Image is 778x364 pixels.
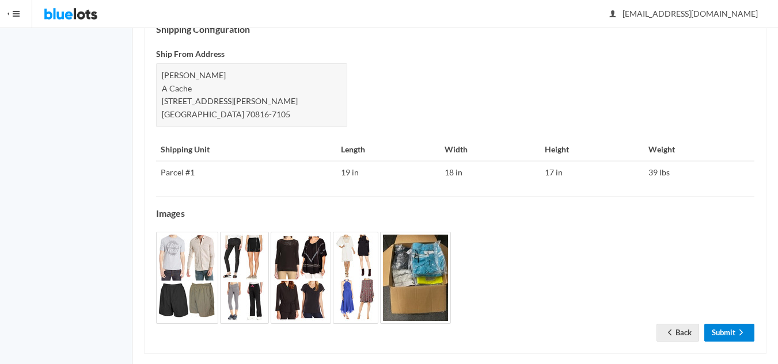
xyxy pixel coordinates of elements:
th: Length [336,139,440,162]
div: [PERSON_NAME] A Cache [STREET_ADDRESS][PERSON_NAME] [GEOGRAPHIC_DATA] 70816-7105 [156,63,347,127]
img: 944d07de-e670-42cf-be30-6f31017b5832-1744407571.jpg [380,232,451,324]
h4: Images [156,208,754,219]
th: Shipping Unit [156,139,336,162]
td: 18 in [440,161,540,184]
img: 650251bb-5766-4de2-a375-82c586b8a94e-1744404609.jpg [220,232,269,324]
img: a65d1ce2-2e3b-4ca0-9f9b-aeaec4eb6b41-1744404608.jpg [156,232,218,324]
a: Submitarrow forward [704,324,754,342]
img: cfa50848-0828-4dbc-9fd5-402565801062-1744407571.jpg [333,232,378,324]
label: Ship From Address [156,48,225,61]
td: 19 in [336,161,440,184]
ion-icon: arrow back [664,328,675,339]
td: 17 in [540,161,644,184]
a: arrow backBack [656,324,699,342]
span: [EMAIL_ADDRESS][DOMAIN_NAME] [610,9,758,18]
th: Width [440,139,540,162]
h4: Shipping Configuration [156,24,754,35]
th: Weight [644,139,754,162]
th: Height [540,139,644,162]
img: d649974a-c4be-4fd0-8763-18d10b8cb425-1744404609.jpg [271,232,331,324]
td: 39 lbs [644,161,754,184]
td: Parcel #1 [156,161,336,184]
ion-icon: person [607,9,618,20]
ion-icon: arrow forward [735,328,747,339]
